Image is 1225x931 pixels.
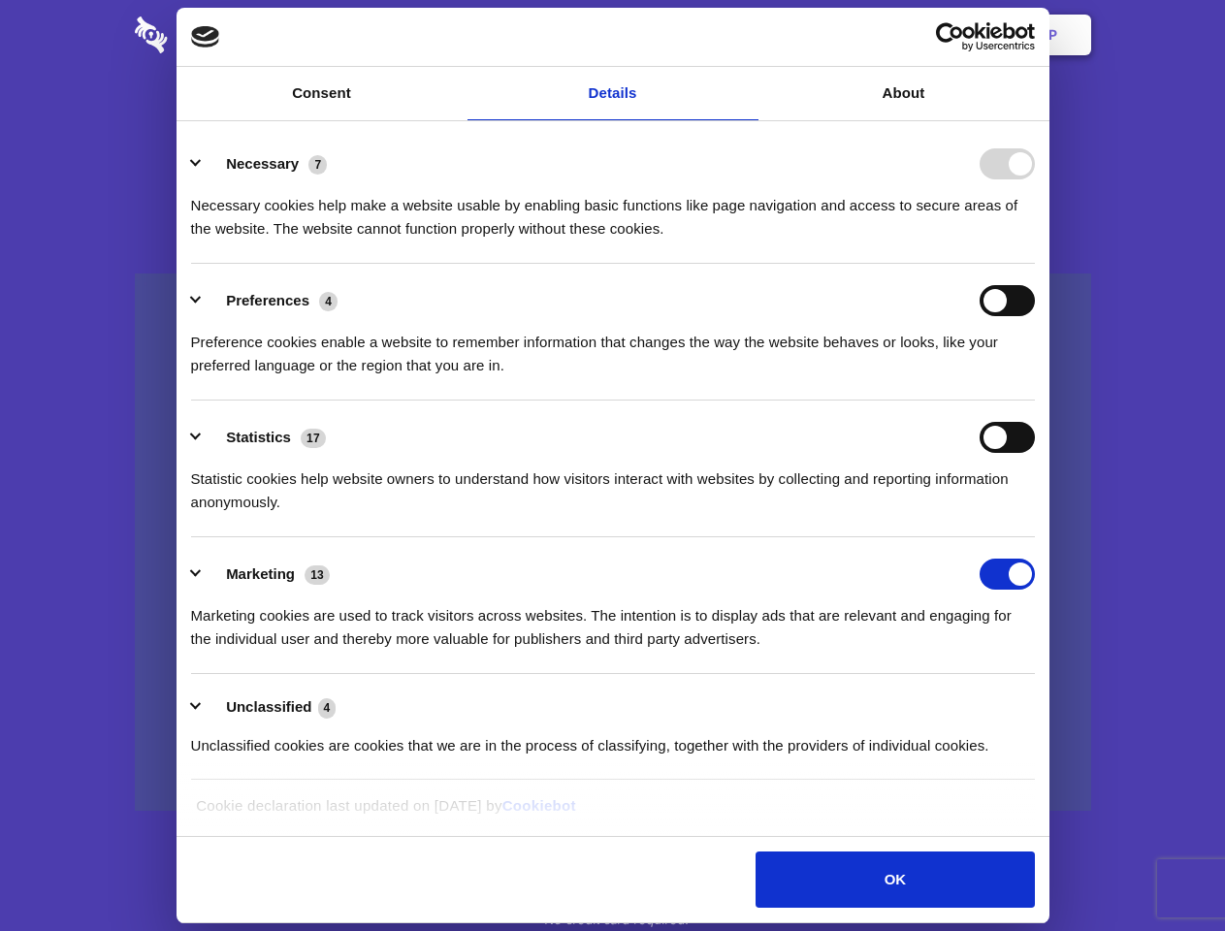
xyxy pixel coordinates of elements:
a: Wistia video thumbnail [135,273,1091,812]
button: Preferences (4) [191,285,350,316]
a: Details [467,67,758,120]
button: Statistics (17) [191,422,338,453]
span: 4 [318,698,337,718]
h1: Eliminate Slack Data Loss. [135,87,1091,157]
label: Necessary [226,155,299,172]
a: Pricing [569,5,654,65]
div: Necessary cookies help make a website usable by enabling basic functions like page navigation and... [191,179,1035,241]
div: Cookie declaration last updated on [DATE] by [181,794,1044,832]
a: About [758,67,1049,120]
span: 17 [301,429,326,448]
img: logo [191,26,220,48]
span: 4 [319,292,338,311]
span: 13 [305,565,330,585]
button: Marketing (13) [191,559,342,590]
label: Preferences [226,292,309,308]
a: Login [880,5,964,65]
button: Unclassified (4) [191,695,348,720]
div: Unclassified cookies are cookies that we are in the process of classifying, together with the pro... [191,720,1035,757]
img: logo-wordmark-white-trans-d4663122ce5f474addd5e946df7df03e33cb6a1c49d2221995e7729f52c070b2.svg [135,16,301,53]
span: 7 [308,155,327,175]
a: Contact [787,5,876,65]
label: Marketing [226,565,295,582]
iframe: Drift Widget Chat Controller [1128,834,1202,908]
a: Consent [177,67,467,120]
label: Statistics [226,429,291,445]
a: Usercentrics Cookiebot - opens in a new window [865,22,1035,51]
h4: Auto-redaction of sensitive data, encrypted data sharing and self-destructing private chats. Shar... [135,177,1091,241]
div: Statistic cookies help website owners to understand how visitors interact with websites by collec... [191,453,1035,514]
div: Marketing cookies are used to track visitors across websites. The intention is to display ads tha... [191,590,1035,651]
button: Necessary (7) [191,148,339,179]
a: Cookiebot [502,797,576,814]
div: Preference cookies enable a website to remember information that changes the way the website beha... [191,316,1035,377]
button: OK [756,851,1034,908]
